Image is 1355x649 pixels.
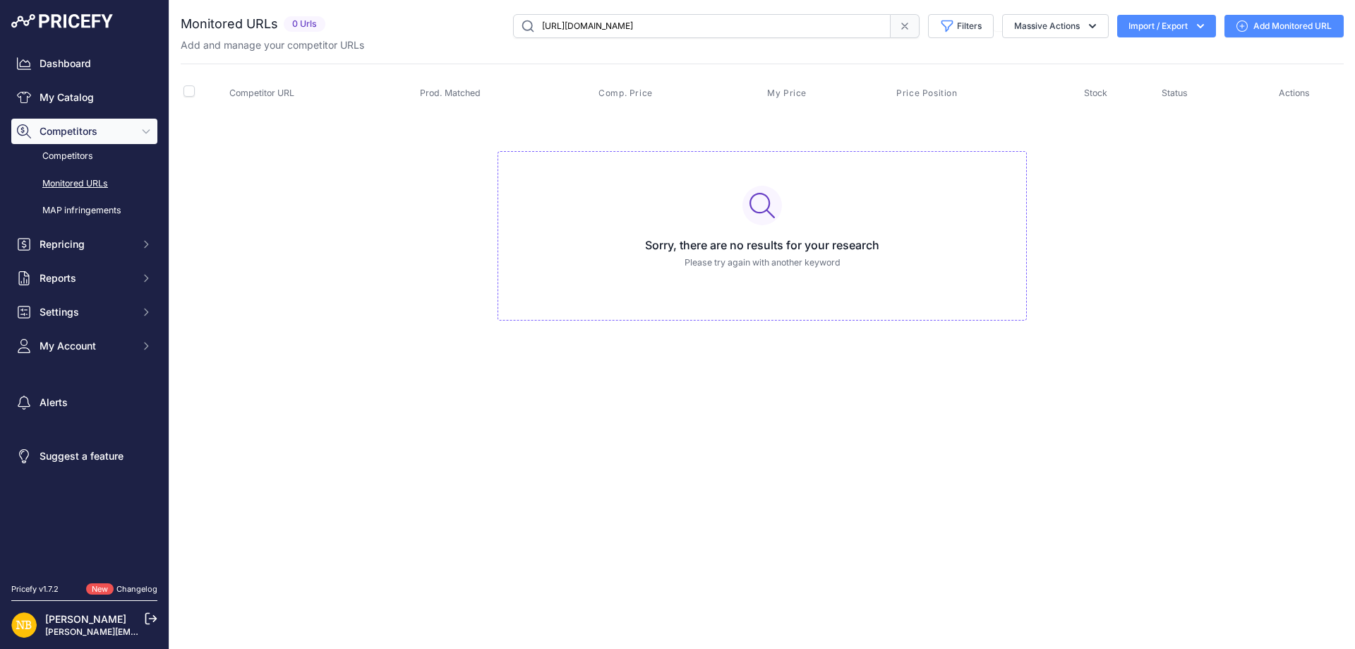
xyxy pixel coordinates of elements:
[513,14,891,38] input: Search
[86,583,114,595] span: New
[767,88,809,99] button: My Price
[116,584,157,594] a: Changelog
[11,232,157,257] button: Repricing
[1002,14,1109,38] button: Massive Actions
[598,88,656,99] button: Comp. Price
[40,305,132,319] span: Settings
[40,271,132,285] span: Reports
[11,51,157,566] nav: Sidebar
[229,88,294,98] span: Competitor URL
[11,333,157,359] button: My Account
[11,119,157,144] button: Competitors
[11,85,157,110] a: My Catalog
[1117,15,1216,37] button: Import / Export
[928,14,994,38] button: Filters
[1279,88,1310,98] span: Actions
[1224,15,1344,37] a: Add Monitored URL
[1084,88,1107,98] span: Stock
[11,390,157,415] a: Alerts
[40,237,132,251] span: Repricing
[45,626,263,637] a: [PERSON_NAME][EMAIL_ADDRESS][DOMAIN_NAME]
[11,14,113,28] img: Pricefy Logo
[40,124,132,138] span: Competitors
[11,144,157,169] a: Competitors
[1162,88,1188,98] span: Status
[45,613,126,625] a: [PERSON_NAME]
[11,299,157,325] button: Settings
[510,237,1015,254] h3: Sorry, there are no results for your research
[11,172,157,196] a: Monitored URLs
[896,88,957,99] span: Price Position
[420,88,481,98] span: Prod. Matched
[11,51,157,76] a: Dashboard
[598,88,653,99] span: Comp. Price
[284,16,325,32] span: 0 Urls
[767,88,807,99] span: My Price
[181,38,364,52] p: Add and manage your competitor URLs
[181,14,278,34] h2: Monitored URLs
[896,88,960,99] button: Price Position
[11,583,59,595] div: Pricefy v1.7.2
[11,266,157,291] button: Reports
[11,198,157,223] a: MAP infringements
[11,443,157,469] a: Suggest a feature
[40,339,132,353] span: My Account
[510,256,1015,270] p: Please try again with another keyword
